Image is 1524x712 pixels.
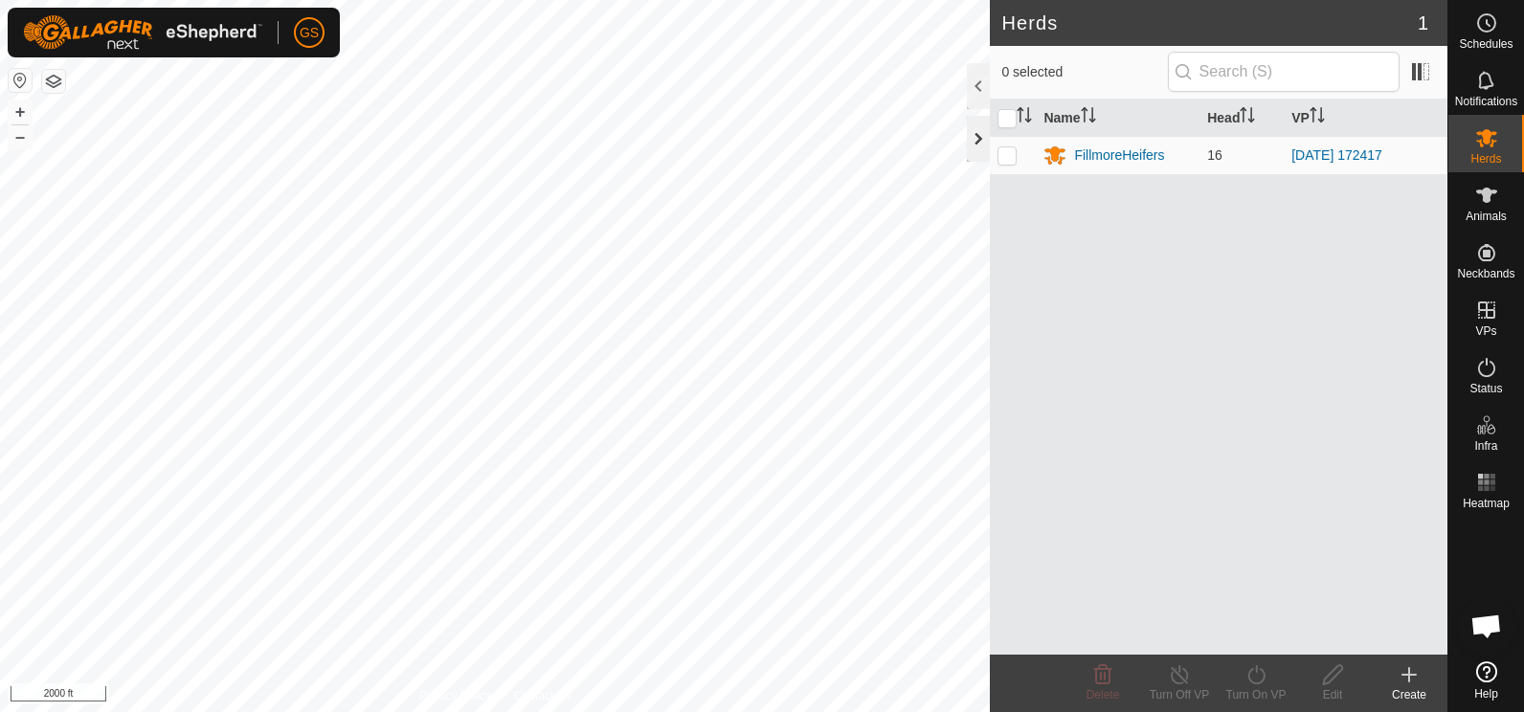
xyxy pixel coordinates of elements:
span: VPs [1475,325,1496,337]
input: Search (S) [1168,52,1400,92]
span: Infra [1474,440,1497,452]
th: Name [1036,100,1199,137]
span: 1 [1418,9,1428,37]
a: Privacy Policy [419,687,491,704]
th: VP [1284,100,1447,137]
span: Neckbands [1457,268,1514,279]
div: Edit [1294,686,1371,703]
span: Schedules [1459,38,1513,50]
span: Herds [1470,153,1501,165]
a: Contact Us [514,687,571,704]
button: Map Layers [42,70,65,93]
span: Heatmap [1463,498,1510,509]
span: Status [1469,383,1502,394]
span: GS [300,23,319,43]
button: – [9,125,32,148]
div: FillmoreHeifers [1074,145,1164,166]
div: Open chat [1458,597,1515,655]
span: Notifications [1455,96,1517,107]
a: [DATE] 172417 [1291,147,1382,163]
span: Animals [1466,211,1507,222]
a: Help [1448,654,1524,707]
button: + [9,100,32,123]
div: Turn On VP [1218,686,1294,703]
button: Reset Map [9,69,32,92]
span: 0 selected [1001,62,1167,82]
p-sorticon: Activate to sort [1081,110,1096,125]
div: Turn Off VP [1141,686,1218,703]
div: Create [1371,686,1447,703]
p-sorticon: Activate to sort [1310,110,1325,125]
img: Gallagher Logo [23,15,262,50]
span: 16 [1207,147,1222,163]
span: Help [1474,688,1498,700]
p-sorticon: Activate to sort [1017,110,1032,125]
th: Head [1199,100,1284,137]
span: Delete [1087,688,1120,701]
p-sorticon: Activate to sort [1240,110,1255,125]
h2: Herds [1001,11,1417,34]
